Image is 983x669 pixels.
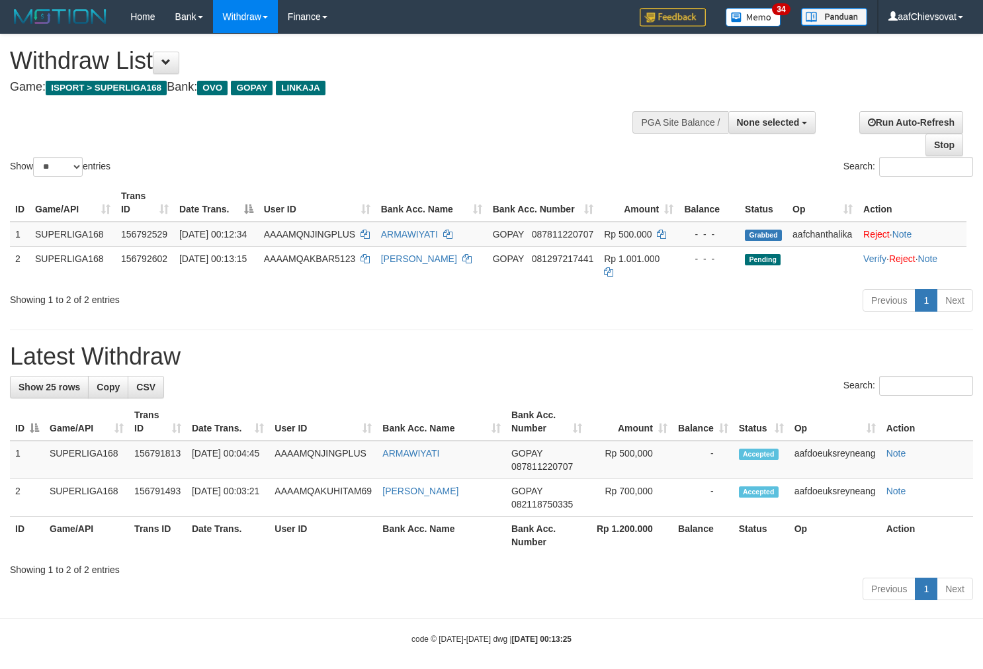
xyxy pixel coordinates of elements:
[493,229,524,240] span: GOPAY
[129,479,187,517] td: 156791493
[879,157,973,177] input: Search:
[10,48,642,74] h1: Withdraw List
[789,479,881,517] td: aafdoeuksreyneang
[511,461,573,472] span: Copy 087811220707 to clipboard
[10,403,44,441] th: ID: activate to sort column descending
[376,184,488,222] th: Bank Acc. Name: activate to sort column ascending
[604,229,652,240] span: Rp 500.000
[734,517,789,555] th: Status
[511,448,542,459] span: GOPAY
[187,479,269,517] td: [DATE] 00:03:21
[640,8,706,26] img: Feedback.jpg
[772,3,790,15] span: 34
[858,222,966,247] td: ·
[745,230,782,241] span: Grabbed
[858,246,966,284] td: · ·
[10,558,973,576] div: Showing 1 to 2 of 2 entries
[886,448,906,459] a: Note
[187,403,269,441] th: Date Trans.: activate to sort column ascending
[915,289,937,312] a: 1
[377,517,506,555] th: Bank Acc. Name
[231,81,273,95] span: GOPAY
[587,479,673,517] td: Rp 700,000
[30,246,116,284] td: SUPERLIGA168
[737,117,800,128] span: None selected
[88,376,128,398] a: Copy
[10,157,110,177] label: Show entries
[886,486,906,496] a: Note
[789,403,881,441] th: Op: activate to sort column ascending
[179,229,247,240] span: [DATE] 00:12:34
[10,184,30,222] th: ID
[493,253,524,264] span: GOPAY
[843,376,973,396] label: Search:
[879,376,973,396] input: Search:
[679,184,740,222] th: Balance
[269,403,377,441] th: User ID: activate to sort column ascending
[259,184,376,222] th: User ID: activate to sort column ascending
[734,403,789,441] th: Status: activate to sort column ascending
[276,81,325,95] span: LINKAJA
[863,289,916,312] a: Previous
[121,229,167,240] span: 156792529
[264,229,355,240] span: AAAAMQNJINGPLUS
[44,441,129,479] td: SUPERLIGA168
[129,441,187,479] td: 156791813
[10,222,30,247] td: 1
[129,403,187,441] th: Trans ID: activate to sort column ascending
[787,184,858,222] th: Op: activate to sort column ascending
[787,222,858,247] td: aafchanthalika
[532,253,593,264] span: Copy 081297217441 to clipboard
[673,441,734,479] td: -
[587,517,673,555] th: Rp 1.200.000
[740,184,787,222] th: Status
[382,486,458,496] a: [PERSON_NAME]
[632,111,728,134] div: PGA Site Balance /
[179,253,247,264] span: [DATE] 00:13:15
[532,229,593,240] span: Copy 087811220707 to clipboard
[44,403,129,441] th: Game/API: activate to sort column ascending
[739,486,779,498] span: Accepted
[136,382,155,392] span: CSV
[10,479,44,517] td: 2
[506,403,587,441] th: Bank Acc. Number: activate to sort column ascending
[512,635,572,644] strong: [DATE] 00:13:25
[187,441,269,479] td: [DATE] 00:04:45
[10,517,44,555] th: ID
[587,441,673,479] td: Rp 500,000
[858,184,966,222] th: Action
[10,81,642,94] h4: Game: Bank:
[264,253,356,264] span: AAAAMQAKBAR5123
[10,246,30,284] td: 2
[843,157,973,177] label: Search:
[889,253,916,264] a: Reject
[673,479,734,517] td: -
[269,517,377,555] th: User ID
[726,8,781,26] img: Button%20Memo.svg
[937,289,973,312] a: Next
[128,376,164,398] a: CSV
[892,229,912,240] a: Note
[801,8,867,26] img: panduan.png
[381,229,438,240] a: ARMAWIYATI
[116,184,174,222] th: Trans ID: activate to sort column ascending
[739,449,779,460] span: Accepted
[728,111,816,134] button: None selected
[382,448,439,459] a: ARMAWIYATI
[673,403,734,441] th: Balance: activate to sort column ascending
[488,184,599,222] th: Bank Acc. Number: activate to sort column ascending
[174,184,259,222] th: Date Trans.: activate to sort column descending
[30,222,116,247] td: SUPERLIGA168
[30,184,116,222] th: Game/API: activate to sort column ascending
[925,134,963,156] a: Stop
[863,229,890,240] a: Reject
[937,578,973,600] a: Next
[10,343,973,370] h1: Latest Withdraw
[381,253,457,264] a: [PERSON_NAME]
[673,517,734,555] th: Balance
[745,254,781,265] span: Pending
[377,403,506,441] th: Bank Acc. Name: activate to sort column ascending
[44,479,129,517] td: SUPERLIGA168
[269,441,377,479] td: AAAAMQNJINGPLUS
[881,403,973,441] th: Action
